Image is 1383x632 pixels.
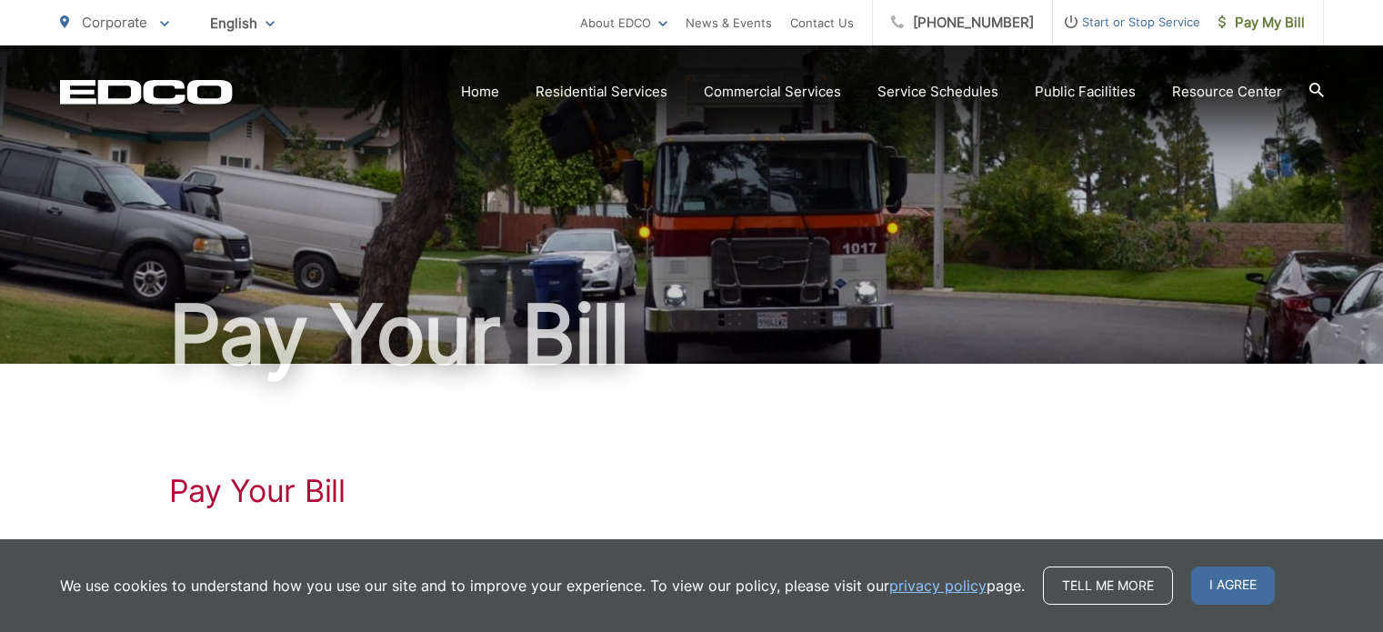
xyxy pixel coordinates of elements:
[1191,567,1275,605] span: I agree
[60,79,233,105] a: EDCD logo. Return to the homepage.
[580,12,667,34] a: About EDCO
[169,537,1215,558] p: to View, Pay, and Manage Your Bill Online
[536,81,667,103] a: Residential Services
[1172,81,1282,103] a: Resource Center
[686,12,772,34] a: News & Events
[704,81,841,103] a: Commercial Services
[169,473,1215,509] h1: Pay Your Bill
[790,12,854,34] a: Contact Us
[196,7,288,39] span: English
[82,14,147,31] span: Corporate
[60,575,1025,597] p: We use cookies to understand how you use our site and to improve your experience. To view our pol...
[461,81,499,103] a: Home
[1035,81,1136,103] a: Public Facilities
[169,537,236,558] a: Click Here
[1043,567,1173,605] a: Tell me more
[889,575,987,597] a: privacy policy
[1218,12,1305,34] span: Pay My Bill
[60,289,1324,380] h1: Pay Your Bill
[877,81,998,103] a: Service Schedules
